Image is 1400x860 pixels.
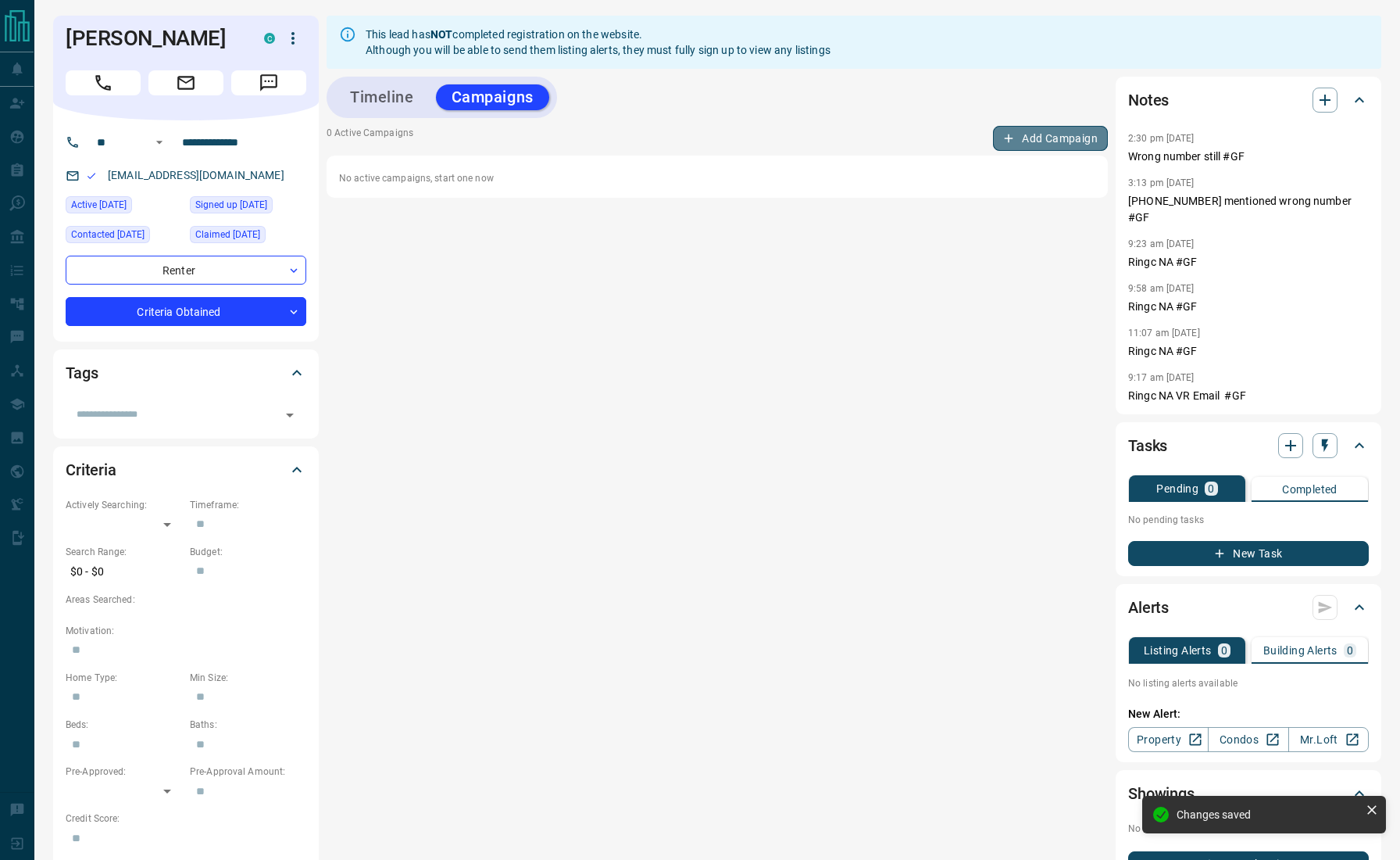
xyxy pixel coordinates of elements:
div: Tasks [1128,427,1369,464]
button: New Task [1128,541,1369,566]
p: Pre-Approval Amount: [190,765,306,779]
p: Budget: [190,545,306,559]
strong: NOT [430,28,452,41]
p: 0 [1208,483,1214,494]
p: $0 - $0 [66,559,182,585]
h2: Alerts [1128,595,1169,620]
svg: Email Valid [86,170,97,181]
h2: Tags [66,360,98,385]
p: Pre-Approved: [66,765,182,779]
p: Ringc NA VR Email #GF [1128,388,1369,404]
p: Ringc NA #GF [1128,299,1369,315]
p: New Alert: [1128,706,1369,722]
p: 9:23 am [DATE] [1128,238,1195,249]
p: Areas Searched: [66,593,306,607]
h2: Criteria [66,457,116,482]
div: Tue Jul 22 2025 [190,226,306,248]
p: Search Range: [66,545,182,559]
span: Message [231,70,306,95]
div: Alerts [1128,589,1369,626]
button: Timeline [334,84,430,110]
p: 0 [1347,645,1353,656]
p: Home Type: [66,671,182,685]
p: 0 [1221,645,1227,656]
p: Min Size: [190,671,306,685]
span: Email [148,70,223,95]
div: Tue Jul 22 2025 [190,196,306,218]
span: Signed up [DATE] [195,197,267,213]
span: Contacted [DATE] [71,227,145,242]
p: No listing alerts available [1128,676,1369,690]
div: condos.ca [264,33,275,44]
p: Baths: [190,718,306,732]
a: Property [1128,727,1209,752]
p: 2:30 pm [DATE] [1128,133,1195,144]
div: Changes saved [1177,808,1359,821]
h1: [PERSON_NAME] [66,26,241,51]
p: Completed [1282,484,1337,495]
p: 9:17 am [DATE] [1128,372,1195,383]
p: No showings booked [1128,822,1369,836]
span: Claimed [DATE] [195,227,260,242]
p: 9:58 am [DATE] [1128,283,1195,294]
div: This lead has completed registration on the website. Although you will be able to send them listi... [366,20,830,64]
a: [EMAIL_ADDRESS][DOMAIN_NAME] [108,169,284,181]
div: Tue Jul 22 2025 [66,196,182,218]
h2: Showings [1128,781,1195,806]
p: Pending [1156,483,1198,494]
button: Campaigns [436,84,549,110]
p: Timeframe: [190,498,306,512]
h2: Tasks [1128,433,1167,458]
div: Criteria [66,451,306,489]
span: Call [66,70,141,95]
p: No pending tasks [1128,508,1369,532]
div: Criteria Obtained [66,297,306,326]
button: Open [279,404,301,426]
p: Listing Alerts [1144,645,1212,656]
p: Wrong number still #GF [1128,149,1369,165]
p: 3:13 pm [DATE] [1128,177,1195,188]
p: Ringc NA #GF [1128,343,1369,360]
p: No active campaigns, start one now [339,171,1095,185]
p: Ringc NA #GF [1128,254,1369,271]
div: Showings [1128,775,1369,812]
p: Credit Score: [66,812,306,826]
div: Tue Jul 22 2025 [66,226,182,248]
a: Condos [1208,727,1288,752]
h2: Notes [1128,88,1169,113]
div: Renter [66,256,306,285]
p: Building Alerts [1263,645,1337,656]
button: Open [150,133,169,152]
p: Motivation: [66,624,306,638]
div: Notes [1128,81,1369,119]
p: 0 Active Campaigns [327,126,413,151]
div: Tags [66,354,306,392]
span: Active [DATE] [71,197,127,213]
p: [PHONE_NUMBER] mentioned wrong number #GF [1128,193,1369,226]
p: Actively Searching: [66,498,182,512]
button: Add Campaign [993,126,1108,151]
p: 11:07 am [DATE] [1128,328,1200,339]
a: Mr.Loft [1288,727,1369,752]
p: Beds: [66,718,182,732]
